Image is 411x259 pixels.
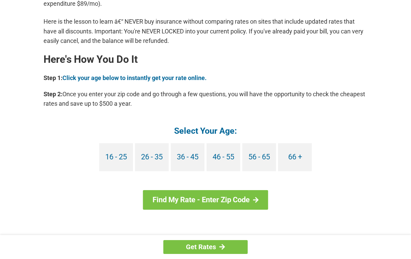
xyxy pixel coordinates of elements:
[44,54,367,65] h2: Here's How You Do It
[163,240,248,254] a: Get Rates
[242,143,276,171] a: 56 - 65
[135,143,169,171] a: 26 - 35
[62,74,207,81] a: Click your age below to instantly get your rate online.
[44,90,62,98] b: Step 2:
[207,143,240,171] a: 46 - 55
[171,143,204,171] a: 36 - 45
[278,143,312,171] a: 66 +
[44,89,367,108] p: Once you enter your zip code and go through a few questions, you will have the opportunity to che...
[143,190,268,210] a: Find My Rate - Enter Zip Code
[44,74,62,81] b: Step 1:
[44,125,367,136] h4: Select Your Age:
[44,17,367,45] p: Here is the lesson to learn â€“ NEVER buy insurance without comparing rates on sites that include...
[99,143,133,171] a: 16 - 25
